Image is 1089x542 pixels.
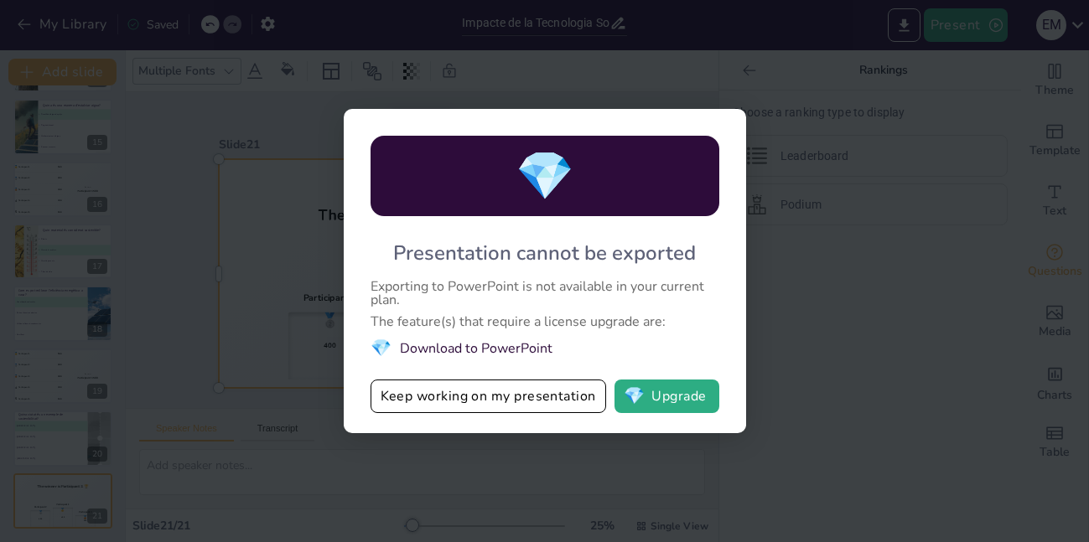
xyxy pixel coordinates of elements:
[371,337,719,359] li: Download to PowerPoint
[516,144,574,209] span: diamond
[371,280,719,307] div: Exporting to PowerPoint is not available in your current plan.
[371,379,606,413] button: Keep working on my presentation
[371,315,719,328] div: The feature(s) that require a license upgrade are:
[624,388,645,405] span: diamond
[393,240,696,266] div: Presentation cannot be exported
[371,337,392,359] span: diamond
[615,379,719,413] button: diamondUpgrade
